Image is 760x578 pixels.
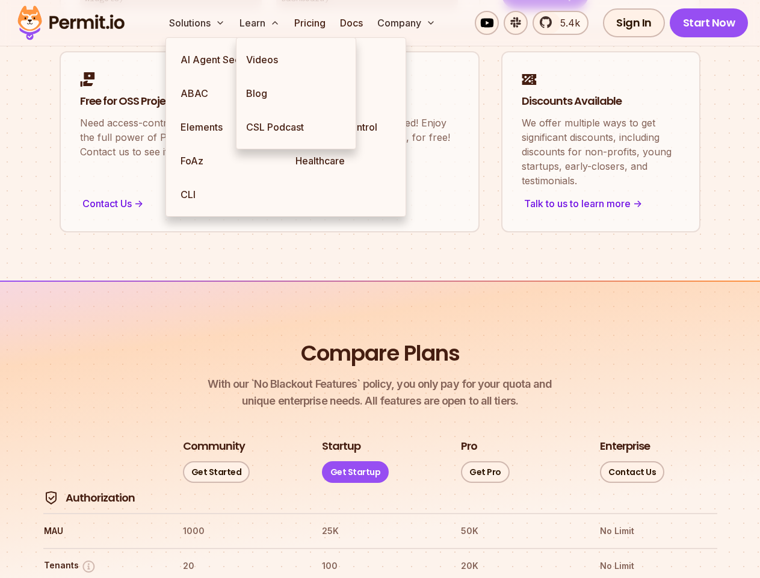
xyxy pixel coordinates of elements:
h2: Free for OSS Projects [80,94,459,109]
th: 20K [460,556,578,576]
button: Tenants [44,559,96,574]
a: AI Agent Security [171,43,286,76]
th: 25K [321,521,439,541]
div: Talk to us to learn more [522,195,680,212]
h3: Startup [322,439,360,454]
h3: Enterprise [600,439,650,454]
img: Permit logo [12,2,130,43]
a: Healthcare [286,144,401,178]
a: Discounts AvailableWe offer multiple ways to get significant discounts, including discounts for n... [501,51,700,233]
a: Blog [236,76,356,110]
a: CLI [171,178,286,211]
span: -> [633,196,642,211]
h2: Compare Plans [301,338,460,368]
h2: Discounts Available [522,94,680,109]
th: MAU [43,521,161,541]
a: ABAC [171,76,286,110]
a: Sign In [603,8,665,37]
a: Get Pro [461,461,510,483]
p: Need access-control for your open-source project? We got you covered! Enjoy the full power of Per... [80,116,459,159]
th: No Limit [599,556,717,576]
a: 5.4k [533,11,589,35]
h4: Authorization [66,491,135,506]
th: 1000 [182,521,300,541]
a: Get Started [183,461,250,483]
a: Contact Us [600,461,664,483]
th: 100 [321,556,439,576]
a: Elements [171,110,286,144]
a: Get Startup [322,461,389,483]
a: Start Now [670,8,749,37]
a: Videos [236,43,356,76]
th: 50K [460,521,578,541]
button: Learn [235,11,285,35]
a: Free for OSS ProjectsNeed access-control for your open-source project? We got you covered! Enjoy ... [60,51,480,233]
th: 20 [182,556,300,576]
p: We offer multiple ways to get significant discounts, including discounts for non-profits, young s... [522,116,680,188]
a: FoAz [171,144,286,178]
span: 5.4k [553,16,580,30]
button: Solutions [164,11,230,35]
a: CSL Podcast [236,110,356,144]
a: Docs [335,11,368,35]
span: -> [134,196,143,211]
img: Authorization [44,491,58,505]
h3: Community [183,439,245,454]
div: Contact Us [80,195,459,212]
button: Company [372,11,440,35]
span: With our `No Blackout Features` policy, you only pay for your quota and [208,376,552,393]
h3: Pro [461,439,477,454]
th: No Limit [599,521,717,541]
p: unique enterprise needs. All features are open to all tiers. [208,376,552,409]
a: Pricing [289,11,330,35]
